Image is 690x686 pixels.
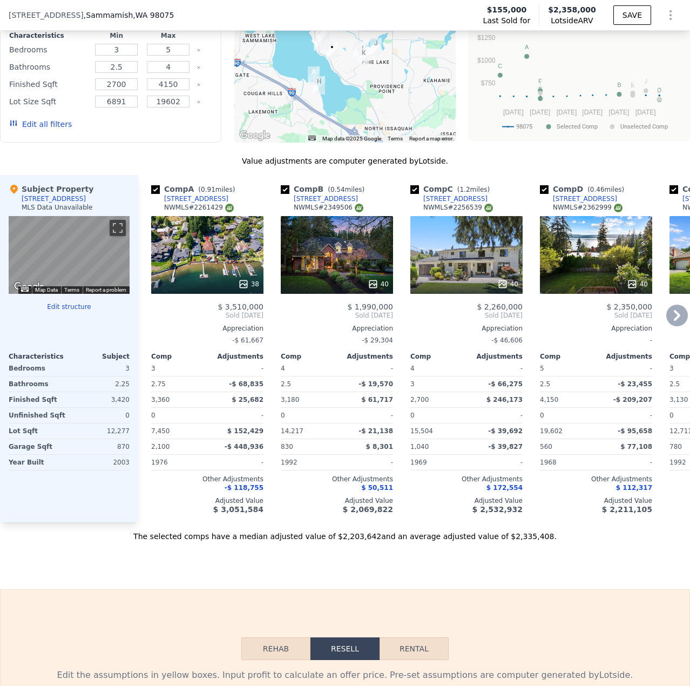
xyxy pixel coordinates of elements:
[669,365,674,372] span: 3
[498,63,502,69] text: C
[540,311,652,320] span: Sold [DATE]
[337,352,393,361] div: Adjustments
[84,10,174,21] span: , Sammamish
[313,76,325,95] div: 4440 193rd Ave SE
[281,475,393,483] div: Other Adjustments
[358,427,393,435] span: -$ 21,138
[548,5,596,14] span: $2,358,000
[355,204,363,212] img: NWMLS Logo
[281,376,335,392] div: 2.5
[11,280,47,294] img: Google
[353,42,365,60] div: 3359 212th Ct SE
[484,204,493,212] img: NWMLS Logo
[197,100,201,104] button: Clear
[469,361,523,376] div: -
[151,324,263,333] div: Appreciation
[631,80,634,87] text: L
[281,184,369,194] div: Comp B
[86,287,126,293] a: Report a problem
[540,412,544,419] span: 0
[525,44,529,50] text: A
[343,505,393,514] span: $ 2,069,822
[194,186,239,193] span: ( miles)
[241,637,310,660] button: Rehab
[459,186,470,193] span: 1.2
[616,484,652,492] span: $ 112,317
[540,427,563,435] span: 19,602
[339,361,393,376] div: -
[453,186,494,193] span: ( miles)
[151,455,205,470] div: 1976
[410,376,464,392] div: 3
[410,194,488,203] a: [STREET_ADDRESS]
[9,119,72,130] button: Edit all filters
[472,505,523,514] span: $ 2,532,932
[539,80,541,86] text: I
[530,109,550,116] text: [DATE]
[164,203,234,212] div: NWMLS # 2261429
[540,496,652,505] div: Adjusted Value
[151,365,155,372] span: 3
[110,220,126,236] button: Toggle fullscreen view
[11,280,47,294] a: Open this area in Google Maps (opens a new window)
[9,77,89,92] div: Finished Sqft
[237,129,273,143] a: Open this area in Google Maps (opens a new window)
[151,443,170,450] span: 2,100
[557,109,577,116] text: [DATE]
[232,396,263,403] span: $ 25,682
[370,38,382,56] div: 3131 220th Pl SE
[423,203,493,212] div: NWMLS # 2256539
[22,194,86,203] div: [STREET_ADDRESS]
[151,496,263,505] div: Adjusted Value
[9,184,93,194] div: Subject Property
[477,57,496,64] text: $1000
[71,392,130,407] div: 3,420
[9,302,130,311] button: Edit structure
[669,412,674,419] span: 0
[486,396,523,403] span: $ 246,173
[469,408,523,423] div: -
[9,216,130,294] div: Street View
[71,455,130,470] div: 2003
[207,352,263,361] div: Adjustments
[540,365,544,372] span: 5
[660,4,681,26] button: Show Options
[9,42,89,57] div: Bedrooms
[540,194,617,203] a: [STREET_ADDRESS]
[481,79,496,87] text: $750
[225,204,234,212] img: NWMLS Logo
[347,302,393,311] span: $ 1,990,000
[483,15,531,26] span: Last Sold for
[617,82,621,88] text: B
[582,109,603,116] text: [DATE]
[151,311,263,320] span: Sold [DATE]
[540,376,594,392] div: 2.5
[540,352,596,361] div: Comp
[516,123,532,130] text: 98075
[410,352,466,361] div: Comp
[540,184,628,194] div: Comp D
[151,184,239,194] div: Comp A
[316,22,328,41] div: 2439 196th Ave SE
[669,443,682,450] span: 780
[548,15,596,26] span: Lotside ARV
[357,43,369,62] div: 3349 214th Pl SE
[410,324,523,333] div: Appreciation
[339,455,393,470] div: -
[358,380,393,388] span: -$ 19,570
[237,129,273,143] img: Google
[488,443,523,450] span: -$ 39,827
[613,396,652,403] span: -$ 209,207
[164,194,228,203] div: [STREET_ADDRESS]
[583,186,628,193] span: ( miles)
[410,311,523,320] span: Sold [DATE]
[314,32,326,51] div: 2835 194th Ave SE
[657,86,662,93] text: G
[151,427,170,435] span: 7,450
[598,408,652,423] div: -
[9,408,67,423] div: Unfinished Sqft
[361,484,393,492] span: $ 50,511
[225,443,263,450] span: -$ 448,936
[669,396,688,403] span: 3,130
[410,455,464,470] div: 1969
